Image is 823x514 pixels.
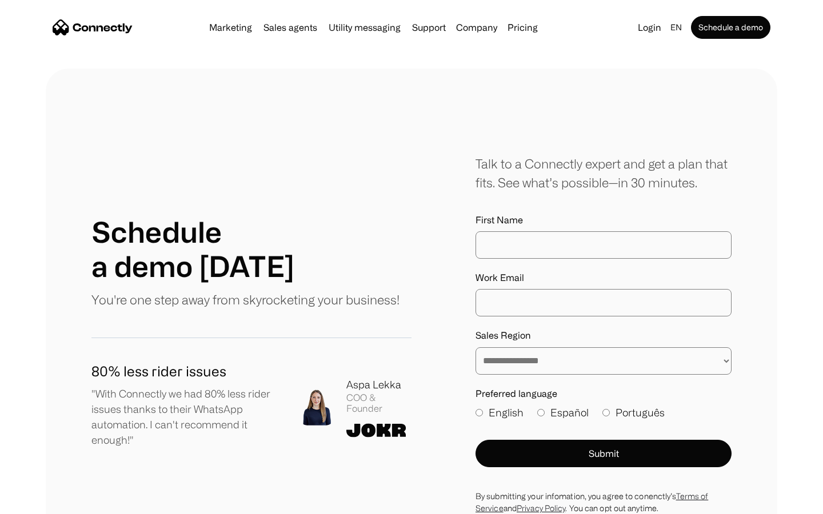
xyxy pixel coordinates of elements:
aside: Language selected: English [11,493,69,510]
a: Sales agents [259,23,322,32]
div: By submitting your infomation, you agree to conenctly’s and . You can opt out anytime. [476,490,732,514]
h1: 80% less rider issues [91,361,280,382]
p: You're one step away from skyrocketing your business! [91,290,399,309]
a: Pricing [503,23,542,32]
a: Schedule a demo [691,16,770,39]
label: Sales Region [476,330,732,341]
div: Talk to a Connectly expert and get a plan that fits. See what’s possible—in 30 minutes. [476,154,732,192]
a: Login [633,19,666,35]
a: Utility messaging [324,23,405,32]
label: Work Email [476,272,732,283]
div: en [670,19,682,35]
div: Aspa Lekka [346,377,411,392]
a: Terms of Service [476,492,708,512]
p: "With Connectly we had 80% less rider issues thanks to their WhatsApp automation. I can't recomme... [91,386,280,448]
label: Preferred language [476,388,732,399]
a: Support [407,23,450,32]
div: COO & Founder [346,392,411,414]
label: English [476,405,524,420]
label: First Name [476,215,732,226]
div: Company [456,19,497,35]
a: Marketing [205,23,257,32]
label: Português [602,405,665,420]
button: Submit [476,440,732,467]
ul: Language list [23,494,69,510]
a: Privacy Policy [517,504,565,512]
h1: Schedule a demo [DATE] [91,215,294,283]
input: Español [537,409,545,416]
input: English [476,409,483,416]
input: Português [602,409,610,416]
label: Español [537,405,589,420]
